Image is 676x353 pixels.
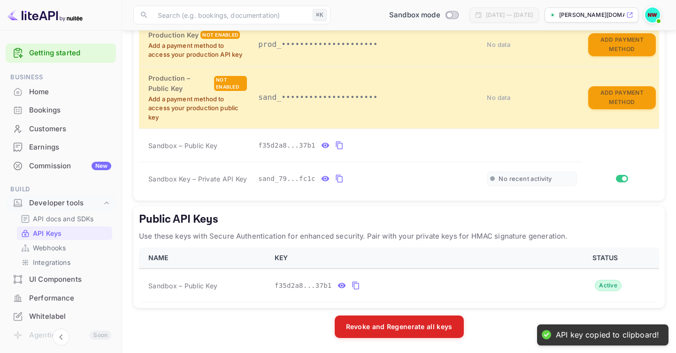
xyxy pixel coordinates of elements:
div: Not enabled [214,76,247,91]
div: Not enabled [200,31,240,39]
p: Add a payment method to access your production public key [148,95,247,122]
a: Bookings [6,101,116,119]
p: Add a payment method to access your production API key [148,41,247,60]
span: f35d2a8...37b1 [275,281,332,291]
p: prod_••••••••••••••••••••• [258,39,476,50]
span: f35d2a8...37b1 [258,141,315,150]
a: Customers [6,120,116,137]
div: Bookings [29,105,111,116]
div: UI Components [6,270,116,289]
th: KEY [269,248,555,269]
span: No recent activity [499,175,552,183]
div: API key copied to clipboard! [556,330,659,340]
button: Add Payment Method [588,33,656,56]
div: API docs and SDKs [17,212,112,225]
p: Use these keys with Secure Authentication for enhanced security. Pair with your private keys for ... [139,231,659,242]
h5: Public API Keys [139,212,659,227]
a: Webhooks [21,243,108,253]
th: NAME [139,248,269,269]
a: CommissionNew [6,157,116,174]
div: Active [595,280,622,291]
a: Integrations [21,257,108,267]
h6: Production Key [148,30,199,40]
button: Revoke and Regenerate all keys [335,315,464,338]
div: Home [29,87,111,98]
p: Webhooks [33,243,66,253]
div: Webhooks [17,241,112,255]
span: Sandbox – Public Key [148,281,217,291]
div: Commission [29,161,111,172]
a: Getting started [29,48,111,59]
span: Sandbox – Public Key [148,141,217,150]
a: API docs and SDKs [21,214,108,224]
div: Earnings [29,142,111,153]
a: UI Components [6,270,116,288]
p: Integrations [33,257,70,267]
p: [PERSON_NAME][DOMAIN_NAME]... [559,11,624,19]
div: Getting started [6,44,116,63]
p: API docs and SDKs [33,214,94,224]
div: Performance [29,293,111,304]
div: Whitelabel [29,311,111,322]
div: Home [6,83,116,101]
input: Search (e.g. bookings, documentation) [152,6,309,24]
div: Bookings [6,101,116,120]
img: Namrata Wicks [645,8,660,23]
div: Switch to Production mode [385,10,462,21]
a: Whitelabel [6,308,116,325]
th: STATUS [555,248,659,269]
a: Earnings [6,138,116,156]
span: No data [487,41,510,48]
div: Earnings [6,138,116,157]
div: UI Components [29,274,111,285]
p: API Keys [33,228,61,238]
div: Performance [6,289,116,308]
div: New [92,162,111,170]
a: API Keys [21,228,108,238]
a: Add Payment Method [588,40,656,48]
div: Customers [6,120,116,138]
button: Add Payment Method [588,86,656,109]
div: API Keys [17,226,112,240]
div: ⌘K [313,9,327,21]
a: Performance [6,289,116,307]
span: sand_79...fc1c [258,174,315,184]
table: private api keys table [139,2,659,195]
div: [DATE] — [DATE] [486,11,533,19]
span: Sandbox mode [389,10,440,21]
span: Sandbox Key – Private API Key [148,175,247,183]
div: Whitelabel [6,308,116,326]
button: Collapse navigation [53,329,69,345]
a: Add Payment Method [588,93,656,101]
table: public api keys table [139,248,659,302]
div: Customers [29,124,111,135]
span: Build [6,184,116,195]
div: Developer tools [29,198,102,209]
h6: Production – Public Key [148,73,212,94]
img: LiteAPI logo [8,8,83,23]
a: Home [6,83,116,100]
div: Developer tools [6,195,116,211]
span: No data [487,94,510,101]
p: sand_••••••••••••••••••••• [258,92,476,103]
div: Integrations [17,255,112,269]
span: Business [6,72,116,83]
